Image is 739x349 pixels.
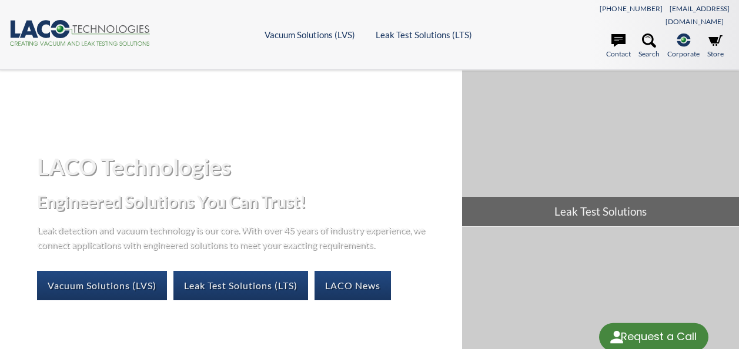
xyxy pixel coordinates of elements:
p: Leak detection and vacuum technology is our core. With over 45 years of industry experience, we c... [37,222,431,252]
h2: Engineered Solutions You Can Trust! [37,191,453,213]
a: Leak Test Solutions (LTS) [376,29,472,40]
span: Corporate [667,48,700,59]
img: round button [607,328,626,347]
a: [EMAIL_ADDRESS][DOMAIN_NAME] [666,4,730,26]
a: LACO News [315,271,391,300]
span: Leak Test Solutions [462,197,739,226]
a: Search [638,33,660,59]
a: [PHONE_NUMBER] [600,4,663,13]
a: Leak Test Solutions [462,71,739,226]
a: Store [707,33,724,59]
a: Vacuum Solutions (LVS) [265,29,355,40]
a: Contact [606,33,631,59]
h1: LACO Technologies [37,152,453,181]
a: Leak Test Solutions (LTS) [173,271,308,300]
a: Vacuum Solutions (LVS) [37,271,167,300]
